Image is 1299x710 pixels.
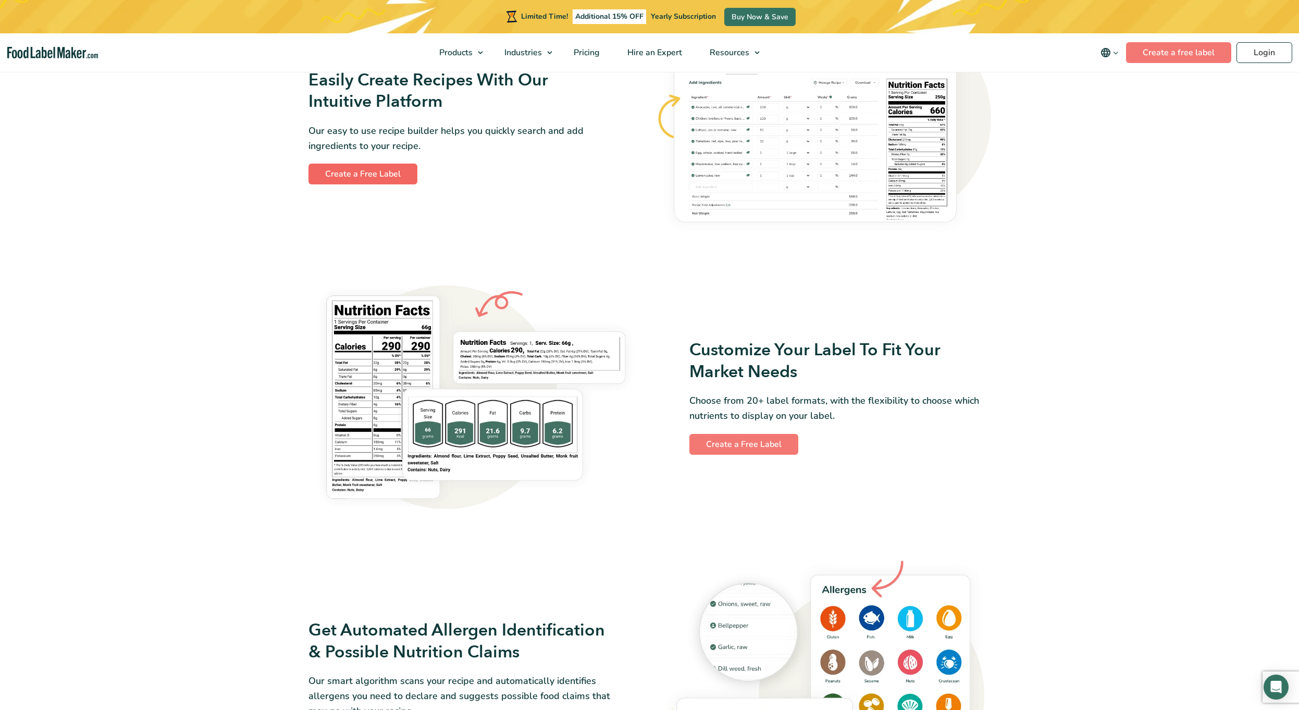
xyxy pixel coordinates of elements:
span: Limited Time! [521,11,568,21]
div: Open Intercom Messenger [1264,675,1289,700]
a: Pricing [560,33,611,72]
a: Buy Now & Save [724,8,796,26]
a: Create a Free Label [689,434,798,455]
span: Yearly Subscription [651,11,716,21]
a: Industries [491,33,558,72]
a: Create a free label [1126,42,1231,63]
span: Resources [707,47,750,58]
h3: Get Automated Allergen Identification & Possible Nutrition Claims [308,620,610,663]
p: Choose from 20+ label formats, with the flexibility to choose which nutrients to display on your ... [689,393,991,423]
h3: Easily Create Recipes With Our Intuitive Platform [308,70,610,113]
a: Login [1236,42,1292,63]
span: Products [436,47,474,58]
span: Hire an Expert [624,47,683,58]
a: Resources [696,33,765,72]
a: Create a Free Label [308,164,417,184]
span: Industries [501,47,543,58]
h3: Customize Your Label To Fit Your Market Needs [689,340,991,383]
a: Hire an Expert [614,33,694,72]
p: Our easy to use recipe builder helps you quickly search and add ingredients to your recipe. [308,123,610,154]
a: Products [426,33,488,72]
span: Pricing [571,47,601,58]
span: Additional 15% OFF [573,9,646,24]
